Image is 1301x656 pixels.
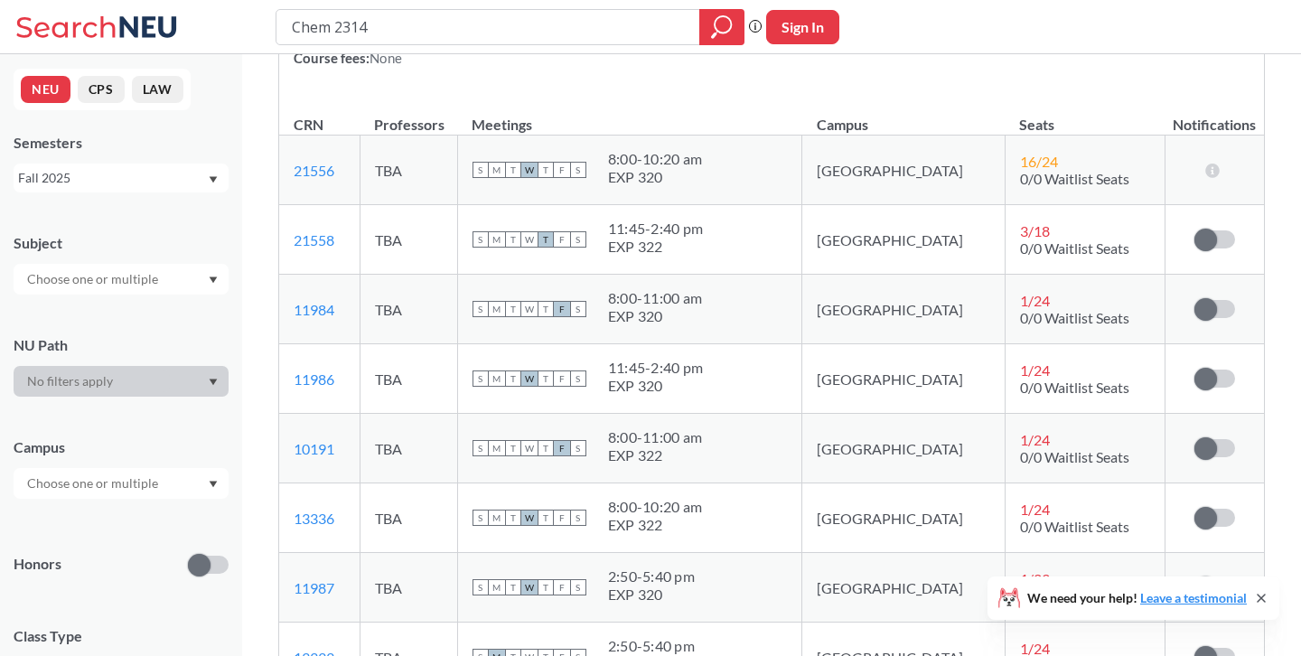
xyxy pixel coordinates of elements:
span: S [473,510,489,526]
span: S [473,231,489,248]
span: 0/0 Waitlist Seats [1020,518,1129,535]
span: T [538,370,554,387]
div: EXP 320 [608,307,702,325]
svg: Dropdown arrow [209,176,218,183]
th: Meetings [457,97,801,136]
span: S [473,579,489,595]
a: 21558 [294,231,334,248]
span: S [473,301,489,317]
th: Professors [360,97,457,136]
span: F [554,301,570,317]
span: None [370,50,402,66]
span: 0/0 Waitlist Seats [1020,170,1129,187]
span: T [505,370,521,387]
a: 10191 [294,440,334,457]
td: TBA [360,136,457,205]
td: [GEOGRAPHIC_DATA] [802,483,1006,553]
span: W [521,370,538,387]
span: 1 / 24 [1020,361,1050,379]
div: EXP 322 [608,238,703,256]
span: F [554,162,570,178]
span: F [554,510,570,526]
td: TBA [360,275,457,344]
span: M [489,370,505,387]
span: S [570,370,586,387]
td: TBA [360,483,457,553]
span: T [505,579,521,595]
td: [GEOGRAPHIC_DATA] [802,414,1006,483]
span: T [505,231,521,248]
span: M [489,162,505,178]
span: W [521,440,538,456]
div: CRN [294,115,323,135]
span: T [505,510,521,526]
td: [GEOGRAPHIC_DATA] [802,205,1006,275]
span: W [521,231,538,248]
span: S [570,231,586,248]
a: 11984 [294,301,334,318]
div: Fall 2025Dropdown arrow [14,164,229,192]
span: Class Type [14,626,229,646]
td: [GEOGRAPHIC_DATA] [802,275,1006,344]
a: 11986 [294,370,334,388]
span: S [570,301,586,317]
input: Class, professor, course number, "phrase" [290,12,687,42]
span: S [570,162,586,178]
span: M [489,510,505,526]
div: Subject [14,233,229,253]
span: 1 / 23 [1020,570,1050,587]
p: Honors [14,554,61,575]
div: EXP 320 [608,168,702,186]
div: 11:45 - 2:40 pm [608,220,703,238]
a: 11987 [294,579,334,596]
span: We need your help! [1027,592,1247,604]
span: T [505,301,521,317]
div: Semesters [14,133,229,153]
span: S [473,370,489,387]
div: 8:00 - 11:00 am [608,289,702,307]
input: Choose one or multiple [18,473,170,494]
span: F [554,231,570,248]
span: M [489,440,505,456]
td: [GEOGRAPHIC_DATA] [802,553,1006,623]
span: F [554,370,570,387]
button: Sign In [766,10,839,44]
div: Fall 2025 [18,168,207,188]
span: 1 / 24 [1020,431,1050,448]
span: 0/0 Waitlist Seats [1020,379,1129,396]
span: S [570,440,586,456]
a: 21556 [294,162,334,179]
div: Dropdown arrow [14,468,229,499]
span: 16 / 24 [1020,153,1058,170]
td: TBA [360,344,457,414]
span: 3 / 18 [1020,222,1050,239]
span: M [489,579,505,595]
svg: Dropdown arrow [209,481,218,488]
span: S [473,162,489,178]
div: 8:00 - 10:20 am [608,150,702,168]
div: 2:50 - 5:40 pm [608,637,695,655]
span: S [570,510,586,526]
svg: Dropdown arrow [209,276,218,284]
span: 1 / 24 [1020,501,1050,518]
div: 8:00 - 10:20 am [608,498,702,516]
div: NU Path [14,335,229,355]
span: 0/0 Waitlist Seats [1020,239,1129,257]
span: W [521,579,538,595]
div: Dropdown arrow [14,264,229,295]
span: S [570,579,586,595]
span: T [538,301,554,317]
div: EXP 320 [608,377,703,395]
span: T [538,579,554,595]
span: T [505,162,521,178]
span: F [554,440,570,456]
button: LAW [132,76,183,103]
svg: magnifying glass [711,14,733,40]
span: W [521,162,538,178]
div: 2:50 - 5:40 pm [608,567,695,586]
div: 8:00 - 11:00 am [608,428,702,446]
span: M [489,231,505,248]
span: F [554,579,570,595]
span: T [538,510,554,526]
a: 13336 [294,510,334,527]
